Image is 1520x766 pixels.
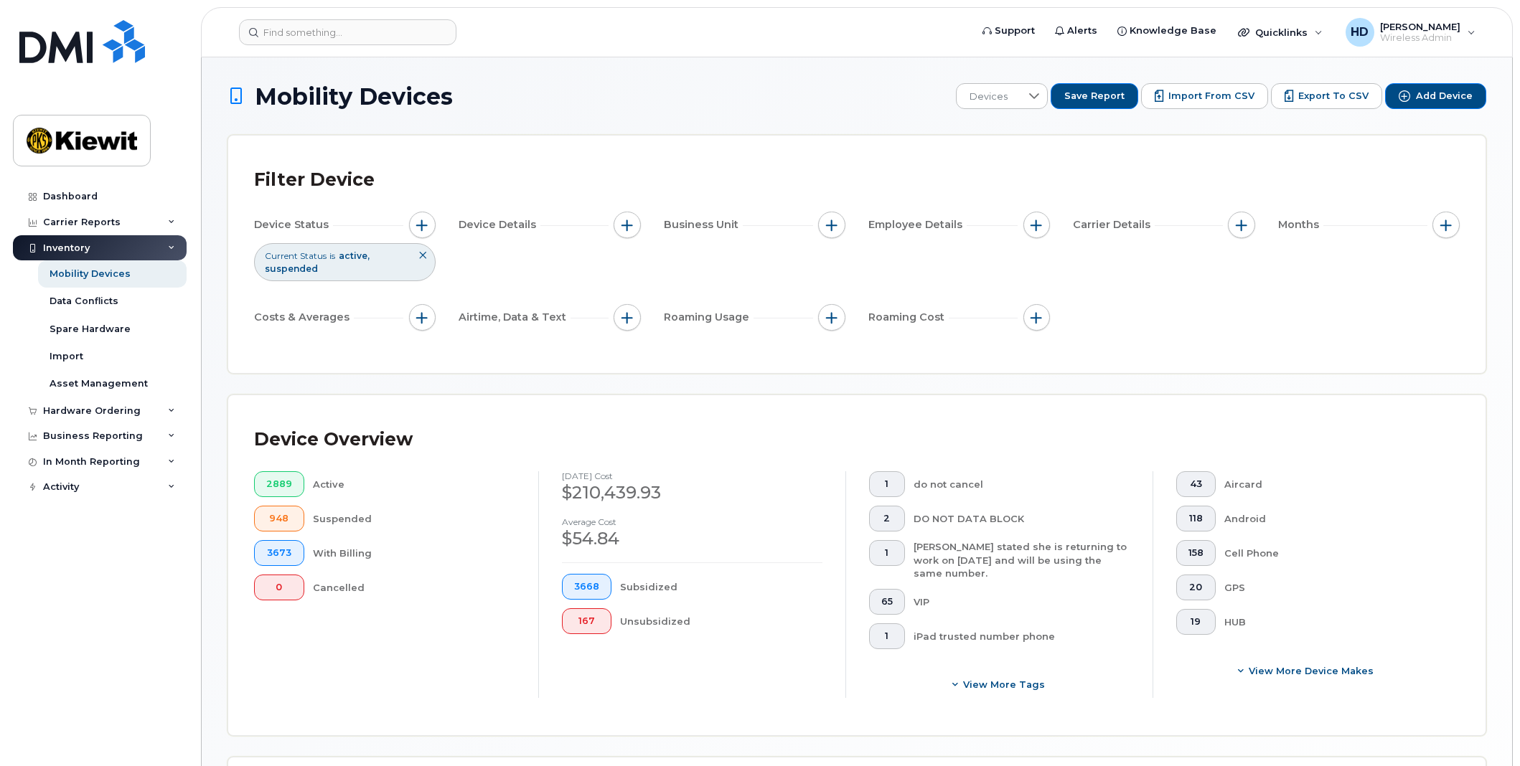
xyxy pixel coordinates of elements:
div: Subsidized [620,574,823,600]
div: Android [1224,506,1437,531]
div: iPad trusted number phone [914,623,1130,649]
div: HUB [1224,609,1437,635]
button: View More Device Makes [1176,658,1437,684]
button: Export to CSV [1271,83,1382,109]
span: 1 [881,547,893,559]
span: 20 [1188,582,1204,593]
button: Add Device [1385,83,1486,109]
span: View More Device Makes [1249,664,1374,678]
button: 118 [1176,506,1216,531]
span: Carrier Details [1073,217,1155,232]
div: Active [313,471,516,497]
div: GPS [1224,574,1437,600]
button: View more tags [869,672,1130,698]
span: Export to CSV [1298,90,1369,103]
button: 167 [562,608,611,634]
div: Cell Phone [1224,540,1437,566]
div: $210,439.93 [562,481,822,505]
button: 20 [1176,574,1216,600]
h4: Average cost [562,517,822,526]
span: Current Status [265,250,327,262]
button: 1 [869,623,905,649]
iframe: Messenger Launcher [1458,704,1509,755]
span: 1 [881,630,893,642]
span: Months [1278,217,1323,232]
div: Cancelled [313,574,516,600]
span: Employee Details [868,217,967,232]
button: 3668 [562,574,611,600]
button: 0 [254,574,304,600]
div: $54.84 [562,526,822,551]
span: Airtime, Data & Text [459,310,571,325]
span: 2 [881,513,893,524]
button: 3673 [254,540,304,566]
span: suspended [265,263,318,274]
span: active [339,250,370,261]
span: 3668 [574,581,599,592]
span: 43 [1188,478,1204,490]
button: Import from CSV [1141,83,1268,109]
button: 158 [1176,540,1216,566]
div: With Billing [313,540,516,566]
button: 2 [869,506,905,531]
span: Business Unit [664,217,743,232]
div: Filter Device [254,161,375,199]
button: 43 [1176,471,1216,497]
span: 1 [881,478,893,490]
span: Import from CSV [1168,90,1254,103]
div: Aircard [1224,471,1437,497]
div: DO NOT DATA BLOCK [914,506,1130,531]
div: [PERSON_NAME] stated she is returning to work on [DATE] and will be using the same number. [914,540,1130,580]
span: Devices [957,84,1021,110]
span: 158 [1188,547,1204,559]
span: 65 [881,596,893,607]
button: 2889 [254,471,304,497]
span: Save Report [1064,90,1125,103]
div: Device Overview [254,421,413,458]
span: Device Details [459,217,540,232]
span: 167 [574,615,599,627]
button: 19 [1176,609,1216,635]
span: 0 [266,582,292,593]
span: Roaming Cost [868,310,949,325]
div: Unsubsidized [620,608,823,634]
div: Suspended [313,506,516,531]
span: 118 [1188,513,1204,524]
button: Save Report [1051,83,1138,109]
span: View more tags [963,678,1045,691]
div: do not cancel [914,471,1130,497]
span: Device Status [254,217,333,232]
span: Roaming Usage [664,310,754,325]
button: 948 [254,506,304,531]
span: 2889 [266,478,292,490]
span: 948 [266,513,292,524]
h4: [DATE] cost [562,471,822,481]
span: 19 [1188,616,1204,628]
span: Costs & Averages [254,310,354,325]
button: 1 [869,540,905,566]
button: 1 [869,471,905,497]
span: Add Device [1416,90,1473,103]
div: VIP [914,589,1130,615]
span: Mobility Devices [255,84,453,109]
span: 3673 [266,547,292,559]
span: is [329,250,335,262]
button: 65 [869,589,905,615]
